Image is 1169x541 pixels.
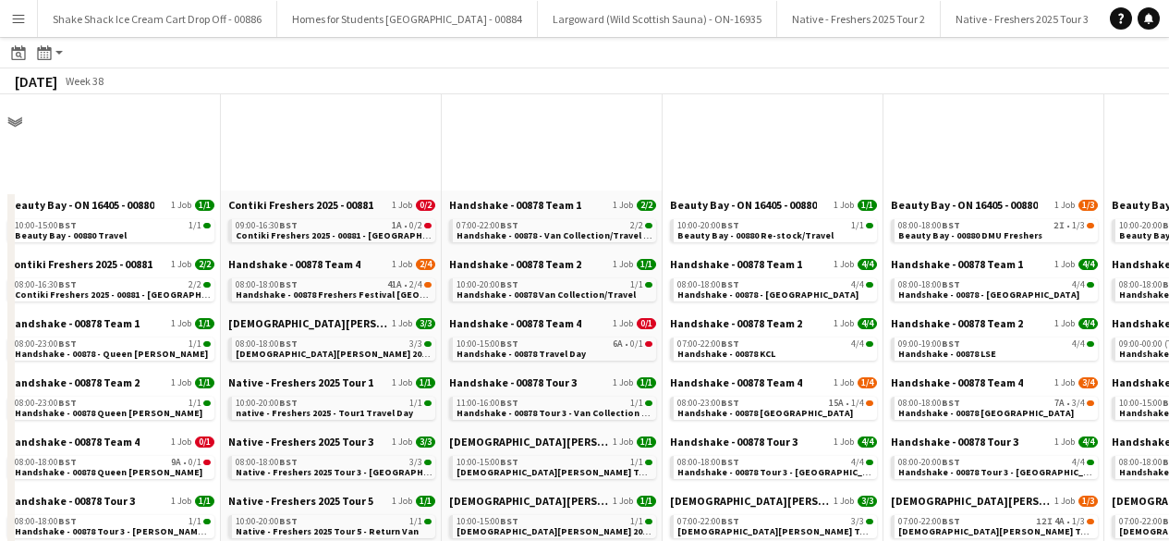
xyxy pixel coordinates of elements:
[228,375,373,389] span: Native - Freshers 2025 Tour 1
[891,257,1023,271] span: Handshake - 00878 Team 1
[670,316,877,375] div: Handshake - 00878 Team 21 Job4/407:00-22:00BST4/4Handshake - 00878 KCL
[1078,200,1098,211] span: 1/3
[891,375,1098,435] div: Handshake - 00878 Team 41 Job3/408:00-18:00BST7A•3/4Handshake - 00878 [GEOGRAPHIC_DATA]
[457,278,652,300] a: 10:00-20:00BST1/1Handshake - 00878 Van Collection/Travel
[834,496,854,507] span: 1 Job
[891,316,1023,330] span: Handshake - 00878 Team 2
[851,221,864,230] span: 1/1
[942,219,960,231] span: BST
[677,219,873,240] a: 10:00-20:00BST1/1Beauty Bay - 00880 Re-stock/Travel
[891,494,1098,508] a: [DEMOGRAPHIC_DATA][PERSON_NAME] 2025 Tour 1 - 008481 Job1/3
[670,435,877,494] div: Handshake - 00878 Tour 31 Job4/408:00-18:00BST4/4Handshake - 00878 Tour 3 - [GEOGRAPHIC_DATA]
[670,198,817,212] span: Beauty Bay - ON 16405 - 00880
[1072,339,1085,349] span: 4/4
[613,496,633,507] span: 1 Job
[189,399,201,408] span: 1/1
[1054,399,1065,408] span: 7A
[1072,458,1085,467] span: 4/4
[677,229,834,241] span: Beauty Bay - 00880 Re-stock/Travel
[637,259,656,270] span: 1/1
[670,435,798,449] span: Handshake - 00878 Tour 3
[1078,496,1098,507] span: 1/3
[7,375,140,389] span: Handshake - 00878 Team 2
[236,397,432,418] a: 10:00-20:00BST1/1native - Freshers 2025 - Tour1 Travel Day
[898,278,1094,300] a: 08:00-18:00BST4/4Handshake - 00878 - [GEOGRAPHIC_DATA]
[15,280,77,289] span: 08:00-16:30
[171,259,191,270] span: 1 Job
[858,259,877,270] span: 4/4
[670,257,877,316] div: Handshake - 00878 Team 11 Job4/408:00-18:00BST4/4Handshake - 00878 - [GEOGRAPHIC_DATA]
[898,466,1109,478] span: Handshake - 00878 Tour 3 - Leeds University
[613,200,633,211] span: 1 Job
[457,397,652,418] a: 11:00-16:00BST1/1Handshake - 00878 Tour 3 - Van Collection & Travel Day
[500,278,518,290] span: BST
[457,221,518,230] span: 07:00-22:00
[449,316,581,330] span: Handshake - 00878 Team 4
[228,435,435,449] a: Native - Freshers 2025 Tour 31 Job3/3
[1072,280,1085,289] span: 4/4
[449,257,656,316] div: Handshake - 00878 Team 21 Job1/110:00-20:00BST1/1Handshake - 00878 Van Collection/Travel
[677,339,739,349] span: 07:00-22:00
[677,338,873,359] a: 07:00-22:00BST4/4Handshake - 00878 KCL
[898,280,960,289] span: 08:00-18:00
[891,375,1098,389] a: Handshake - 00878 Team 41 Job3/4
[392,221,402,230] span: 1A
[236,466,462,478] span: Native - Freshers 2025 Tour 3 - University of York
[457,348,586,360] span: Handshake - 00878 Travel Day
[1054,200,1075,211] span: 1 Job
[637,318,656,329] span: 0/1
[1054,259,1075,270] span: 1 Job
[670,435,877,449] a: Handshake - 00878 Tour 31 Job4/4
[236,456,432,477] a: 08:00-18:00BST3/3Native - Freshers 2025 Tour 3 - [GEOGRAPHIC_DATA]
[171,458,181,467] span: 9A
[228,375,435,389] a: Native - Freshers 2025 Tour 11 Job1/1
[449,375,577,389] span: Handshake - 00878 Tour 3
[898,407,1074,419] span: Handshake - 00878 Leicester
[1053,221,1065,230] span: 2I
[171,496,191,507] span: 1 Job
[834,318,854,329] span: 1 Job
[195,318,214,329] span: 1/1
[279,397,298,409] span: BST
[416,200,435,211] span: 0/2
[228,316,435,330] a: [DEMOGRAPHIC_DATA][PERSON_NAME] 2025 Tour 2 - 008481 Job3/3
[58,397,77,409] span: BST
[228,494,435,508] a: Native - Freshers 2025 Tour 51 Job1/1
[7,316,214,330] a: Handshake - 00878 Team 11 Job1/1
[15,348,208,360] span: Handshake - 00878 - Queen Marys
[7,494,135,508] span: Handshake - 00878 Tour 3
[195,496,214,507] span: 1/1
[677,278,873,300] a: 08:00-18:00BST4/4Handshake - 00878 - [GEOGRAPHIC_DATA]
[236,399,298,408] span: 10:00-20:00
[1078,436,1098,448] span: 4/4
[189,280,201,289] span: 2/2
[613,436,633,448] span: 1 Job
[228,375,435,435] div: Native - Freshers 2025 Tour 11 Job1/110:00-20:00BST1/1native - Freshers 2025 - Tour1 Travel Day
[228,257,360,271] span: Handshake - 00878 Team 4
[721,397,739,409] span: BST
[630,221,643,230] span: 2/2
[538,1,777,37] button: Largoward (Wild Scottish Sauna) - ON-16935
[392,318,412,329] span: 1 Job
[670,494,830,508] span: Lady Garden 2025 Tour 1 - 00848
[1072,221,1085,230] span: 1/3
[457,338,652,359] a: 10:00-15:00BST6A•0/1Handshake - 00878 Travel Day
[834,436,854,448] span: 1 Job
[228,435,435,494] div: Native - Freshers 2025 Tour 31 Job3/308:00-18:00BST3/3Native - Freshers 2025 Tour 3 - [GEOGRAPHIC...
[15,221,77,230] span: 10:00-15:00
[449,198,656,212] a: Handshake - 00878 Team 11 Job2/2
[195,377,214,388] span: 1/1
[58,456,77,468] span: BST
[677,397,873,418] a: 08:00-23:00BST15A•1/4Handshake - 00878 [GEOGRAPHIC_DATA]
[721,456,739,468] span: BST
[500,338,518,350] span: BST
[409,399,422,408] span: 1/1
[637,200,656,211] span: 2/2
[670,375,877,435] div: Handshake - 00878 Team 41 Job1/408:00-23:00BST15A•1/4Handshake - 00878 [GEOGRAPHIC_DATA]
[829,399,844,408] span: 15A
[898,219,1094,240] a: 08:00-18:00BST2I•1/3Beauty Bay - 00880 DMU Freshers
[228,435,373,449] span: Native - Freshers 2025 Tour 3
[457,280,518,289] span: 10:00-20:00
[457,466,746,478] span: Lady Garden Tour 1 - 00848 - Travel Day
[834,377,854,388] span: 1 Job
